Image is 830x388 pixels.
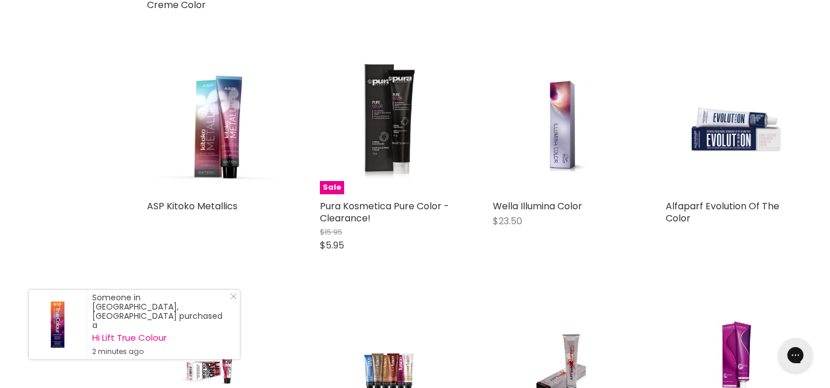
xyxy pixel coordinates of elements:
iframe: Gorgias live chat messenger [772,334,818,376]
a: Wella Illumina Color [493,199,582,213]
a: Hi Lift True Colour [92,333,228,342]
img: Pura Kosmetica Pure Color - Clearance! [343,56,435,194]
a: Wella Illumina Color [493,56,631,194]
a: Pura Kosmetica Pure Color - Clearance! [320,199,449,225]
a: Visit product page [29,290,86,359]
span: Sale [320,181,344,194]
svg: Close Icon [230,293,237,300]
span: $23.50 [493,214,522,228]
div: Someone in [GEOGRAPHIC_DATA], [GEOGRAPHIC_DATA] purchased a [92,293,228,356]
a: Close Notification [225,293,237,304]
img: Alfaparf Evolution Of The Color [666,56,804,194]
span: $15.95 [320,227,342,238]
a: ASP Kitoko Metallics [147,199,237,213]
img: Wella Illumina Color [516,56,608,194]
small: 2 minutes ago [92,347,228,356]
span: $5.95 [320,239,344,252]
a: Pura Kosmetica Pure Color - Clearance!Sale [320,56,458,194]
img: ASP Kitoko Metallics [147,56,285,194]
a: Alfaparf Evolution Of The Color [666,199,779,225]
